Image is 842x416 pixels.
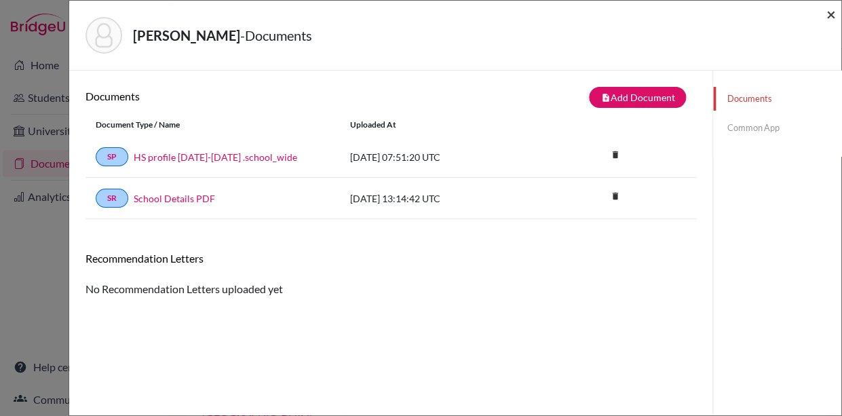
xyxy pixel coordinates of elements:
[589,87,686,108] button: note_addAdd Document
[605,145,625,165] i: delete
[826,6,836,22] button: Close
[134,150,297,164] a: HS profile [DATE]-[DATE] .school_wide
[340,150,543,164] div: [DATE] 07:51:20 UTC
[826,4,836,24] span: ×
[133,27,240,43] strong: [PERSON_NAME]
[85,119,340,131] div: Document Type / Name
[85,252,696,265] h6: Recommendation Letters
[340,191,543,206] div: [DATE] 13:14:42 UTC
[96,147,128,166] a: SP
[605,147,625,165] a: delete
[605,186,625,206] i: delete
[85,90,391,102] h6: Documents
[96,189,128,208] a: SR
[713,87,841,111] a: Documents
[240,27,312,43] span: - Documents
[85,252,696,297] div: No Recommendation Letters uploaded yet
[134,191,215,206] a: School Details PDF
[605,188,625,206] a: delete
[340,119,543,131] div: Uploaded at
[600,93,610,102] i: note_add
[713,116,841,140] a: Common App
